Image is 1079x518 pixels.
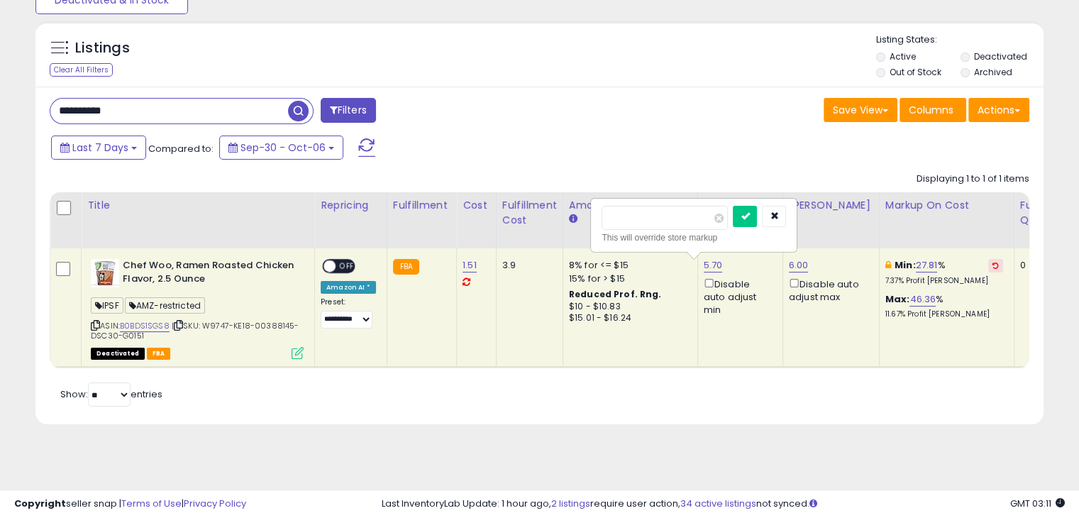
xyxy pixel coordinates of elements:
[602,231,786,245] div: This will override store markup
[147,348,171,360] span: FBA
[184,497,246,510] a: Privacy Policy
[876,33,1044,47] p: Listing States:
[890,66,941,78] label: Out of Stock
[917,172,1029,186] div: Displaying 1 to 1 of 1 items
[895,258,916,272] b: Min:
[879,192,1014,248] th: The percentage added to the cost of goods (COGS) that forms the calculator for Min & Max prices.
[14,497,66,510] strong: Copyright
[569,198,692,213] div: Amazon Fees
[393,259,419,275] small: FBA
[885,198,1008,213] div: Markup on Cost
[885,309,1003,319] p: 11.67% Profit [PERSON_NAME]
[91,320,299,341] span: | SKU: W9747-KE18-00388145-DSC30-G0151
[240,140,326,155] span: Sep-30 - Oct-06
[72,140,128,155] span: Last 7 Days
[885,259,1003,285] div: %
[551,497,590,510] a: 2 listings
[50,63,113,77] div: Clear All Filters
[1020,259,1064,272] div: 0
[890,50,916,62] label: Active
[569,288,662,300] b: Reduced Prof. Rng.
[824,98,897,122] button: Save View
[91,259,119,287] img: 41Wi05PU-iL._SL40_.jpg
[885,292,910,306] b: Max:
[968,98,1029,122] button: Actions
[120,320,170,332] a: B0BDS1SGS8
[321,98,376,123] button: Filters
[789,276,868,304] div: Disable auto adjust max
[569,312,687,324] div: $15.01 - $16.24
[121,497,182,510] a: Terms of Use
[704,258,723,272] a: 5.70
[789,198,873,213] div: [PERSON_NAME]
[123,259,295,289] b: Chef Woo, Ramen Roasted Chicken Flavor, 2.5 Ounce
[909,103,953,117] span: Columns
[382,497,1065,511] div: Last InventoryLab Update: 1 hour ago, require user action, not synced.
[219,136,343,160] button: Sep-30 - Oct-06
[393,198,450,213] div: Fulfillment
[463,198,490,213] div: Cost
[569,272,687,285] div: 15% for > $15
[502,198,557,228] div: Fulfillment Cost
[569,213,577,226] small: Amazon Fees.
[148,142,214,155] span: Compared to:
[704,276,772,317] div: Disable auto adjust min
[321,297,376,329] div: Preset:
[680,497,756,510] a: 34 active listings
[60,387,162,401] span: Show: entries
[789,258,809,272] a: 6.00
[885,293,1003,319] div: %
[75,38,130,58] h5: Listings
[336,260,358,272] span: OFF
[91,259,304,358] div: ASIN:
[125,297,205,314] span: AMZ-restricted
[502,259,552,272] div: 3.9
[909,292,936,307] a: 46.36
[321,198,381,213] div: Repricing
[569,259,687,272] div: 8% for <= $15
[1010,497,1065,510] span: 2025-10-14 03:11 GMT
[885,276,1003,286] p: 7.37% Profit [PERSON_NAME]
[569,301,687,313] div: $10 - $10.83
[91,297,123,314] span: IPSF
[91,348,145,360] span: All listings that are unavailable for purchase on Amazon for any reason other than out-of-stock
[463,258,477,272] a: 1.51
[916,258,938,272] a: 27.81
[51,136,146,160] button: Last 7 Days
[14,497,246,511] div: seller snap | |
[87,198,309,213] div: Title
[973,66,1012,78] label: Archived
[1020,198,1069,228] div: Fulfillable Quantity
[900,98,966,122] button: Columns
[321,281,376,294] div: Amazon AI *
[973,50,1027,62] label: Deactivated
